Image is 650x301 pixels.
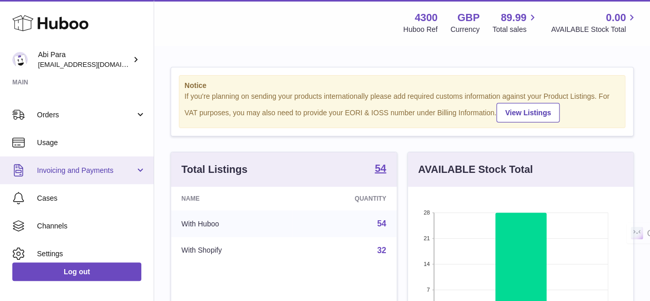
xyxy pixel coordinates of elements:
strong: 54 [375,163,386,173]
a: Log out [12,262,141,281]
span: Total sales [492,25,538,34]
text: 7 [426,287,430,293]
span: AVAILABLE Stock Total [551,25,638,34]
span: Orders [37,110,135,120]
div: Abi Para [38,50,131,69]
text: 21 [423,235,430,241]
a: 89.99 Total sales [492,11,538,34]
a: 0.00 AVAILABLE Stock Total [551,11,638,34]
th: Quantity [292,187,396,210]
span: [EMAIL_ADDRESS][DOMAIN_NAME] [38,60,151,68]
strong: GBP [457,11,479,25]
td: With Shopify [171,237,292,264]
span: Channels [37,221,146,231]
td: With Huboo [171,210,292,237]
strong: 4300 [415,11,438,25]
span: 0.00 [606,11,626,25]
span: 89.99 [500,11,526,25]
img: Abi@mifo.co.uk [12,52,28,67]
span: Usage [37,138,146,148]
h3: AVAILABLE Stock Total [418,163,533,176]
span: Invoicing and Payments [37,166,135,175]
th: Name [171,187,292,210]
div: Currency [451,25,480,34]
div: Huboo Ref [403,25,438,34]
text: 14 [423,261,430,267]
span: Settings [37,249,146,259]
div: If you're planning on sending your products internationally please add required customs informati... [184,92,620,122]
a: 32 [377,246,386,255]
a: 54 [375,163,386,175]
span: Cases [37,193,146,203]
h3: Total Listings [181,163,248,176]
a: 54 [377,219,386,228]
strong: Notice [184,81,620,91]
text: 28 [423,209,430,216]
a: View Listings [496,103,560,122]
